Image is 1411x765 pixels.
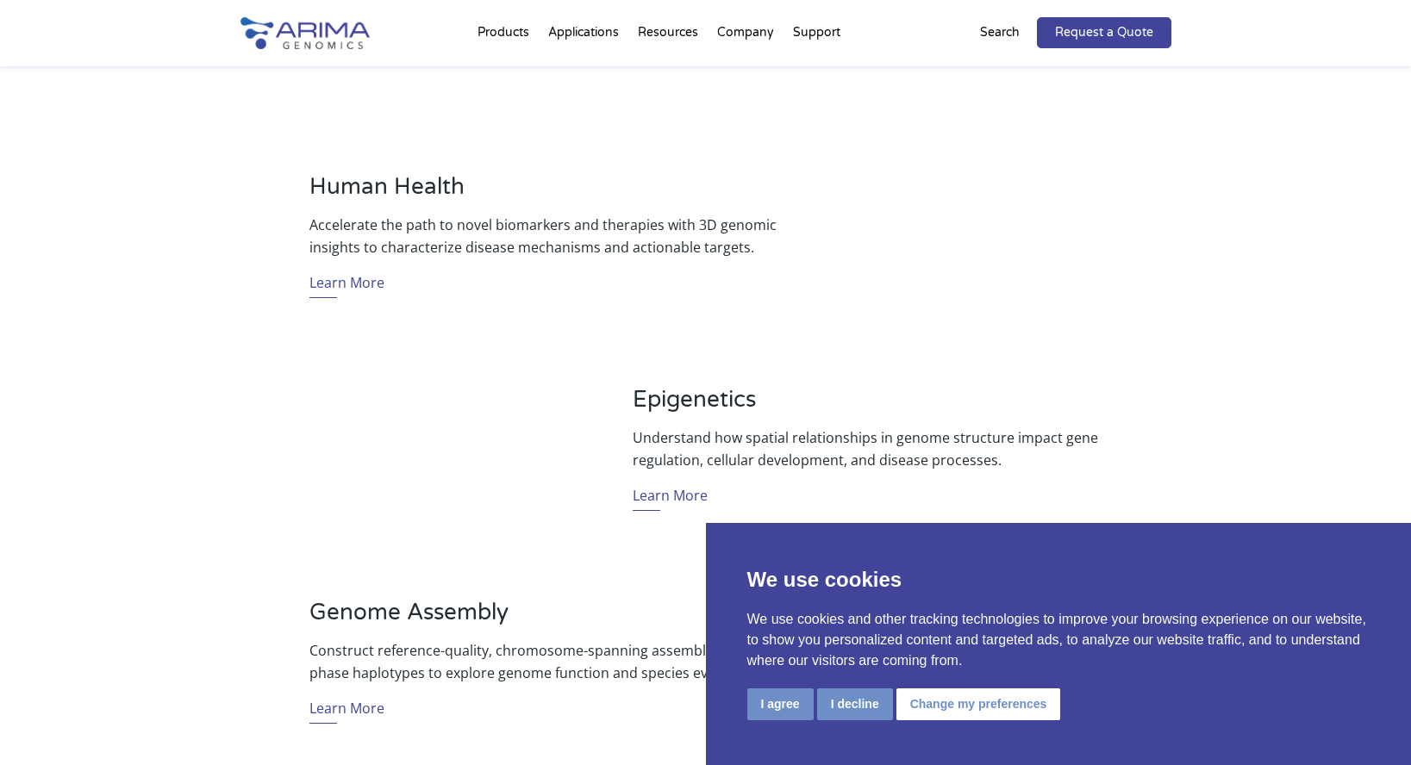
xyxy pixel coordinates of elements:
p: We use cookies and other tracking technologies to improve your browsing experience on our website... [747,609,1370,671]
button: I decline [817,688,893,720]
a: Learn More [309,697,384,724]
p: Search [980,22,1020,44]
p: Understand how spatial relationships in genome structure impact gene regulation, cellular develop... [633,426,1102,471]
a: Request a Quote [1037,17,1171,48]
button: Change my preferences [896,688,1061,720]
button: I agree [747,688,814,720]
p: Construct reference-quality, chromosome-spanning assemblies and phase haplotypes to explore genom... [309,639,778,684]
a: Learn More [633,484,708,511]
h3: Human Health [309,173,778,214]
h3: Genome Assembly [309,599,778,639]
p: We use cookies [747,564,1370,595]
img: Arima-Genomics-logo [240,17,370,49]
a: Learn More [309,271,384,298]
p: Accelerate the path to novel biomarkers and therapies with 3D genomic insights to characterize di... [309,214,778,258]
h3: Epigenetics [633,386,1102,426]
